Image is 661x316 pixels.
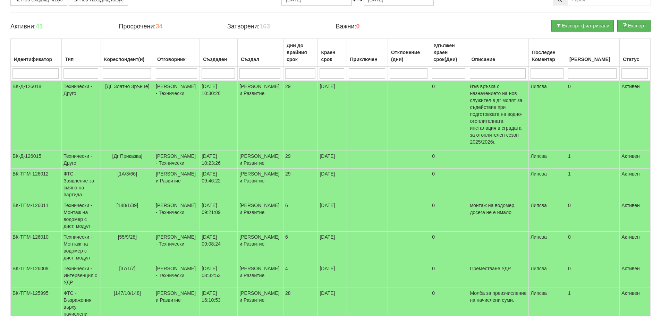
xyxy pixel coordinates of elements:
b: 34 [155,23,162,30]
td: [PERSON_NAME] и Развитие [154,169,200,200]
td: [DATE] 09:21:09 [200,200,238,232]
th: Последен Коментар: No sort applied, activate to apply an ascending sort [529,39,566,67]
th: Създаден: No sort applied, activate to apply an ascending sort [200,39,238,67]
div: [PERSON_NAME] [568,54,618,64]
td: [DATE] 09:08:24 [200,232,238,263]
td: [DATE] 10:30:26 [200,81,238,151]
td: ВК-ТПМ-126009 [11,263,62,288]
p: Във връзка с назначението на нов служител в дг молят за съдействие при подготовката на водно-отоп... [470,83,527,145]
td: 1 [566,151,620,169]
div: Удължен Краен срок(Дни) [432,41,466,64]
td: 0 [430,232,468,263]
span: Липсва [531,266,547,271]
td: Технически - Интервенция с УДР [62,263,101,288]
div: Кореспондент(и) [103,54,152,64]
div: Приключен [349,54,386,64]
td: 1 [566,169,620,200]
td: [DATE] 09:46:22 [200,169,238,200]
b: 163 [260,23,270,30]
b: 0 [356,23,360,30]
td: [PERSON_NAME] и Развитие [238,200,283,232]
p: Молба за преизчисление на начислени суми. [470,290,527,304]
td: Активен [620,232,651,263]
span: 29 [285,171,291,177]
b: 41 [36,23,43,30]
td: [PERSON_NAME] - Технически [154,151,200,169]
span: [147/10/148] [114,290,141,296]
td: ВК-ТПМ-126012 [11,169,62,200]
td: 0 [430,169,468,200]
button: Експорт филтрирани [551,20,614,32]
td: [DATE] 10:23:26 [200,151,238,169]
div: Отклонение (дни) [390,48,428,64]
div: Статус [621,54,649,64]
h4: Важни: [336,23,433,30]
td: [PERSON_NAME] и Развитие [238,169,283,200]
td: [DATE] 08:32:53 [200,263,238,288]
td: 0 [430,263,468,288]
span: 6 [285,234,288,240]
div: Дни до Крайния срок [285,41,316,64]
td: [PERSON_NAME] - Технически [154,81,200,151]
td: Технически - Монтаж на водомер с дист. модул [62,232,101,263]
p: Преместване УДР [470,265,527,272]
td: 0 [430,200,468,232]
span: 29 [285,153,291,159]
th: Създал: No sort applied, activate to apply an ascending sort [238,39,283,67]
td: 0 [566,263,620,288]
span: [Дг Приказка] [112,153,143,159]
span: [1А/3/66] [118,171,137,177]
td: [DATE] [318,232,347,263]
button: Експорт [617,20,651,32]
td: [DATE] [318,263,347,288]
div: Описание [470,54,527,64]
td: ВК-ТПМ-126011 [11,200,62,232]
span: 28 [285,290,291,296]
span: Липсва [531,153,547,159]
td: [PERSON_NAME] - Технически [154,232,200,263]
th: Кореспондент(и): No sort applied, activate to apply an ascending sort [101,39,154,67]
td: 0 [566,200,620,232]
td: [DATE] [318,169,347,200]
div: Идентификатор [12,54,60,64]
td: [PERSON_NAME] и Развитие [238,232,283,263]
span: Липсва [531,203,547,208]
td: [PERSON_NAME] - Технически [154,263,200,288]
div: Тип [63,54,99,64]
td: 0 [566,232,620,263]
td: [DATE] [318,151,347,169]
th: Краен срок: No sort applied, activate to apply an ascending sort [318,39,347,67]
h4: Активни: [10,23,108,30]
span: [55/9/28] [118,234,137,240]
span: 29 [285,84,291,89]
th: Тип: No sort applied, activate to apply an ascending sort [62,39,101,67]
th: Дни до Крайния срок: No sort applied, activate to apply an ascending sort [283,39,317,67]
div: Краен срок [320,48,345,64]
th: Брой Файлове: No sort applied, activate to apply an ascending sort [566,39,620,67]
th: Идентификатор: No sort applied, activate to apply an ascending sort [11,39,62,67]
td: [PERSON_NAME] и Развитие [238,151,283,169]
td: Активен [620,81,651,151]
p: монтаж на водомер, досега не е имало [470,202,527,216]
th: Отклонение (дни): No sort applied, activate to apply an ascending sort [388,39,430,67]
td: Активен [620,200,651,232]
span: [ДГ Златно Зрънце] [105,84,149,89]
td: Технически - Друго [62,151,101,169]
td: 0 [566,81,620,151]
div: Създаден [202,54,236,64]
th: Удължен Краен срок(Дни): No sort applied, activate to apply an ascending sort [430,39,468,67]
td: 0 [430,81,468,151]
td: ФТС - Заявление за смяна на партида [62,169,101,200]
td: [PERSON_NAME] - Технически [154,200,200,232]
span: Липсва [531,84,547,89]
div: Последен Коментар [531,48,564,64]
span: Липсва [531,290,547,296]
td: [PERSON_NAME] и Развитие [238,81,283,151]
td: Активен [620,263,651,288]
span: Липсва [531,171,547,177]
span: 4 [285,266,288,271]
td: ВК-Д-126015 [11,151,62,169]
div: Създал [239,54,281,64]
span: 6 [285,203,288,208]
th: Статус: No sort applied, activate to apply an ascending sort [620,39,651,67]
